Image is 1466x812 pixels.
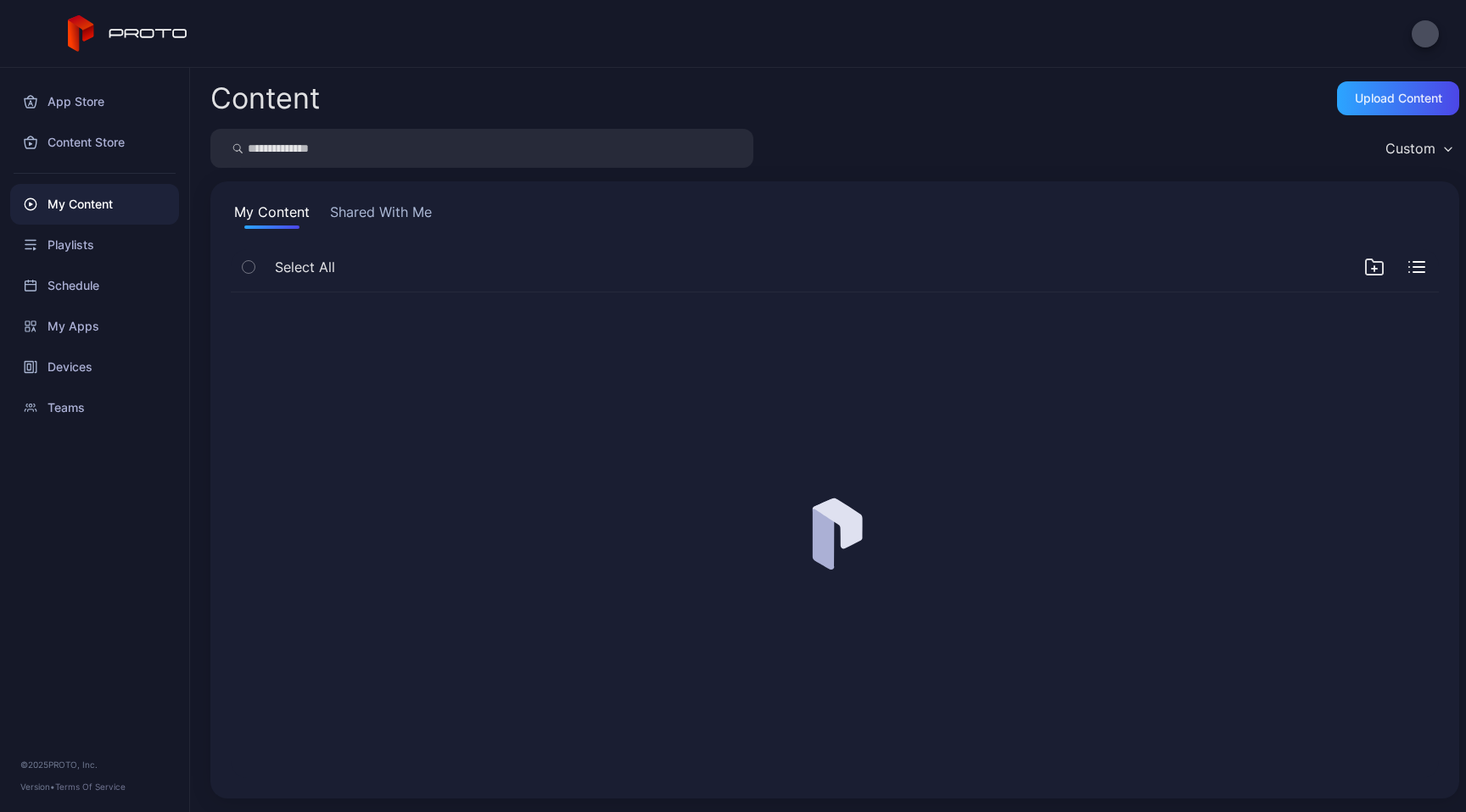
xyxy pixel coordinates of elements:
[10,122,179,163] a: Content Store
[20,758,169,771] div: © 2025 PROTO, Inc.
[10,306,179,347] a: My Apps
[1337,81,1459,115] button: Upload Content
[231,202,313,229] button: My Content
[1355,92,1442,105] div: Upload Content
[1377,129,1459,168] button: Custom
[10,184,179,225] a: My Content
[10,387,179,428] a: Teams
[275,257,335,277] span: Select All
[20,781,55,792] span: Version •
[1385,140,1435,157] div: Custom
[210,84,320,113] div: Content
[10,81,179,122] a: App Store
[10,347,179,387] a: Devices
[10,265,179,306] a: Schedule
[55,781,126,792] a: Terms Of Service
[327,202,435,229] button: Shared With Me
[10,225,179,265] a: Playlists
